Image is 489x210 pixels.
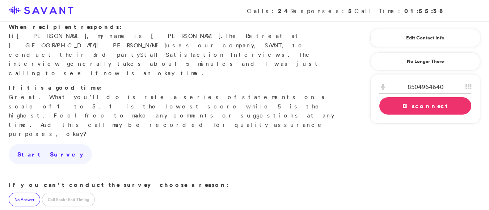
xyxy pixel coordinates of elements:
[9,83,102,91] strong: If it is a good time:
[9,181,229,189] strong: If you can't conduct the survey choose a reason:
[379,32,471,44] a: Edit Contact Info
[379,97,471,115] a: Disconnect
[348,7,354,15] strong: 5
[17,32,87,39] span: [PERSON_NAME]
[9,83,343,139] p: Great. What you'll do is rate a series of statements on a scale of 1 to 5. 1 is the lowest score ...
[140,51,282,58] span: Staff Satisfaction Interview
[278,7,290,15] strong: 24
[42,193,95,206] label: Call Back - Bad Timing
[9,193,40,206] label: No Answer
[370,52,480,70] a: No Longer There
[9,22,343,78] p: Hi , my name is [PERSON_NAME]. uses our company, SAVANT, to conduct their 3rd party s. The interv...
[9,32,301,49] span: The Retreat at [GEOGRAPHIC_DATA][PERSON_NAME]
[9,23,122,31] strong: When recipient responds:
[9,144,92,164] a: Start Survey
[404,7,444,15] strong: 01:55:38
